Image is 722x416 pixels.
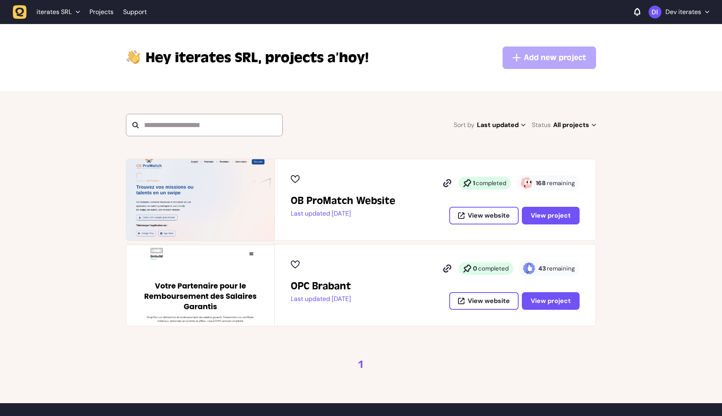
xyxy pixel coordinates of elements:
button: iterates SRL [13,5,85,19]
h2: OB ProMatch Website [291,194,395,207]
span: Last updated [477,119,525,131]
p: Dev iterates [665,8,701,16]
button: View website [449,207,519,224]
p: Last updated [DATE] [291,210,395,218]
span: completed [476,179,506,187]
button: Add new project [503,46,596,69]
span: Sort by [454,119,475,131]
span: remaining [547,265,575,273]
button: Dev iterates [649,6,709,18]
strong: 1 [473,179,475,187]
p: projects a’hoy! [146,48,369,67]
strong: 0 [473,265,477,273]
span: completed [478,265,509,273]
a: Support [123,8,147,16]
span: View project [531,297,571,305]
button: View project [522,207,580,224]
img: OPC Brabant [126,244,274,326]
span: All projects [553,119,596,131]
p: Last updated [DATE] [291,295,351,303]
span: View website [468,298,510,304]
span: View website [468,212,510,219]
img: OB ProMatch Website [126,159,274,240]
img: hi-hand [126,48,141,65]
span: iterates SRL [146,48,262,67]
h2: OPC Brabant [291,280,351,293]
strong: 43 [538,265,546,273]
span: Status [532,119,551,131]
span: View project [531,211,571,220]
button: View website [449,292,519,310]
a: 1 [358,358,364,371]
span: remaining [547,179,575,187]
img: Dev iterates [649,6,661,18]
span: Add new project [524,52,586,63]
span: iterates SRL [37,8,72,16]
a: Projects [89,5,114,19]
strong: 168 [536,179,546,187]
button: View project [522,292,580,310]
